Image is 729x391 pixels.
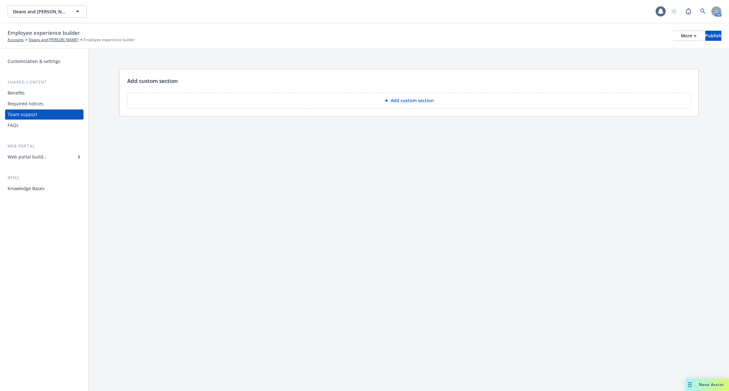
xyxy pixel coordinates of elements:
[5,152,84,162] a: Web portal builder
[5,99,84,109] a: Required notices
[668,5,680,18] a: Start snowing
[5,109,84,120] a: Team support
[673,31,704,41] button: More
[8,37,24,43] a: Accounts
[8,109,37,120] div: Team support
[84,37,135,43] span: Employee experience builder
[127,93,691,109] button: Add custom section
[686,378,729,391] button: Nova Assist
[697,5,709,18] a: Search
[5,79,84,85] div: Shared content
[8,183,45,194] div: Knowledge Bases
[8,120,18,130] div: FAQs
[127,77,178,85] p: Add custom section
[5,120,84,130] a: FAQs
[705,31,721,40] div: Publish
[686,378,694,391] div: Drag to move
[13,8,68,15] span: Deans and [PERSON_NAME]
[8,152,47,162] div: Web portal builder
[699,382,724,387] span: Nova Assist
[5,175,84,181] div: Benji
[8,88,25,98] div: Benefits
[8,29,80,37] span: Employee experience builder
[681,31,696,40] div: More
[5,56,84,66] a: Customization & settings
[5,88,84,98] a: Benefits
[5,143,84,149] div: Web portal
[8,99,44,109] div: Required notices
[29,37,78,43] a: Deans and [PERSON_NAME]
[8,5,87,18] button: Deans and [PERSON_NAME]
[705,31,721,41] button: Publish
[5,183,84,194] a: Knowledge Bases
[8,56,60,66] div: Customization & settings
[682,5,695,18] a: Report a Bug
[391,97,434,104] p: Add custom section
